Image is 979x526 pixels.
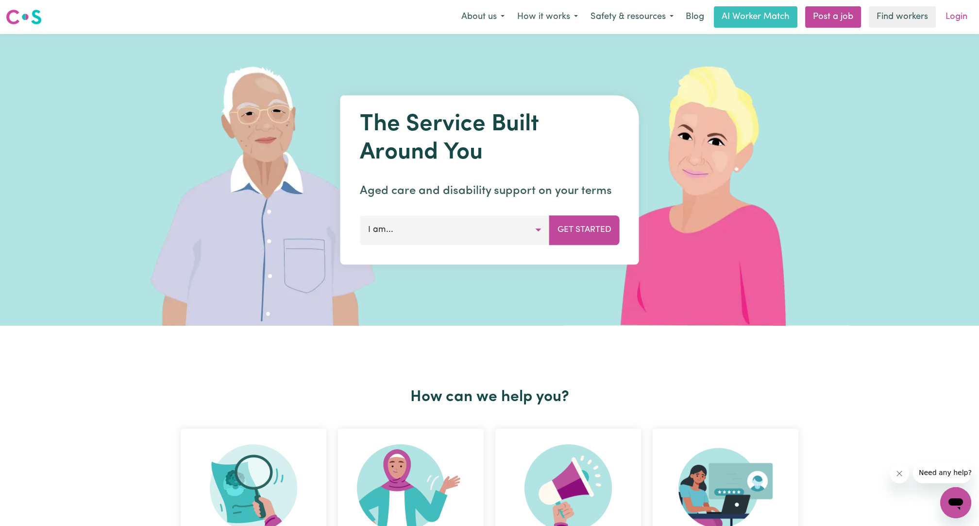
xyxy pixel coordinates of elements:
[913,462,971,483] iframe: Message from company
[360,182,620,200] p: Aged care and disability support on your terms
[940,6,973,28] a: Login
[6,7,59,15] span: Need any help?
[680,6,710,28] a: Blog
[360,111,620,167] h1: The Service Built Around You
[805,6,861,28] a: Post a job
[511,7,584,27] button: How it works
[869,6,936,28] a: Find workers
[890,464,909,483] iframe: Close message
[714,6,797,28] a: AI Worker Match
[6,8,42,26] img: Careseekers logo
[549,215,620,245] button: Get Started
[455,7,511,27] button: About us
[940,487,971,518] iframe: Button to launch messaging window
[584,7,680,27] button: Safety & resources
[6,6,42,28] a: Careseekers logo
[360,215,550,245] button: I am...
[175,388,804,406] h2: How can we help you?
